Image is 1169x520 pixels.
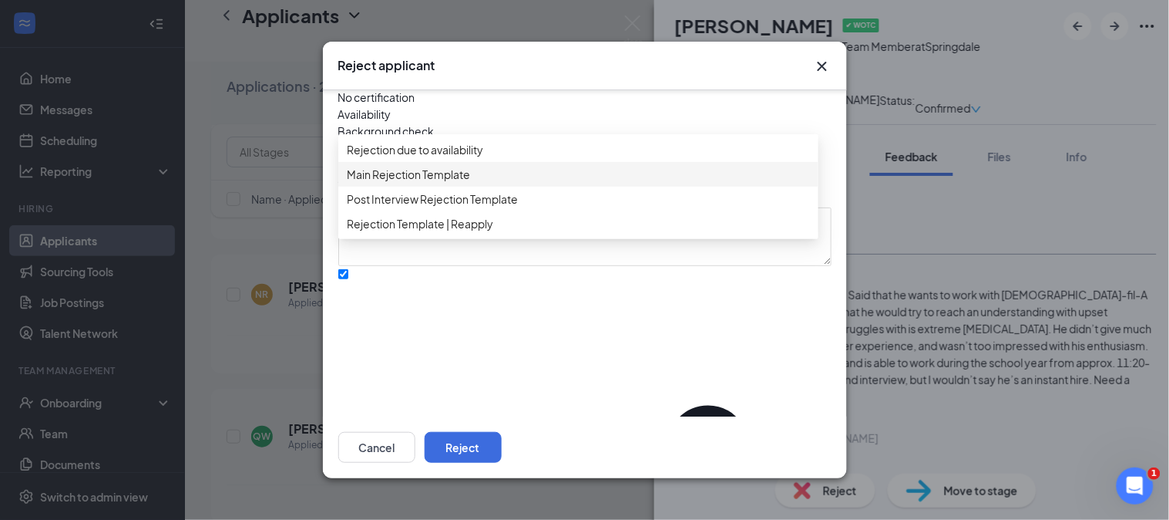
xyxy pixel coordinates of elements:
[348,191,519,208] span: Post Interview Rejection Template
[338,57,435,74] h3: Reject applicant
[813,57,831,76] svg: Cross
[338,106,391,123] span: Availability
[1148,468,1161,480] span: 1
[338,432,415,463] button: Cancel
[348,215,494,232] span: Rejection Template | Reapply
[338,89,415,106] span: No certification
[425,432,502,463] button: Reject
[348,141,484,158] span: Rejection due to availability
[338,123,435,140] span: Background check
[1117,468,1154,505] iframe: Intercom live chat
[813,57,831,76] button: Close
[348,166,471,183] span: Main Rejection Template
